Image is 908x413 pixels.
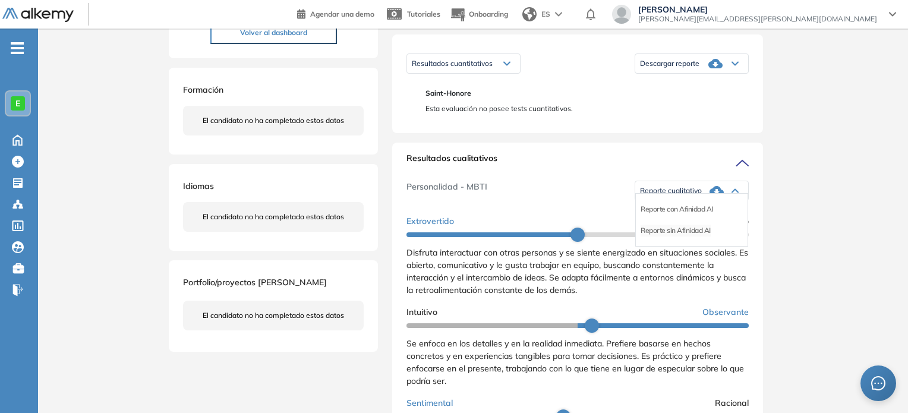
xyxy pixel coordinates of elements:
span: Resultados cualitativos [406,152,497,171]
span: message [871,376,885,390]
span: Se enfoca en los detalles y en la realidad inmediata. Prefiere basarse en hechos concretos y en e... [406,338,744,386]
span: Personalidad - MBTI [406,181,487,201]
span: El candidato no ha completado estos datos [203,115,344,126]
span: [PERSON_NAME][EMAIL_ADDRESS][PERSON_NAME][DOMAIN_NAME] [638,14,877,24]
span: Disfruta interactuar con otras personas y se siente energizado en situaciones sociales. Es abiert... [406,247,748,295]
span: El candidato no ha completado estos datos [203,310,344,321]
img: arrow [555,12,562,17]
button: Volver al dashboard [210,21,337,44]
span: Racional [715,397,749,409]
span: Onboarding [469,10,508,18]
span: [PERSON_NAME] [638,5,877,14]
span: Reporte cualitativo [640,186,702,196]
a: Agendar una demo [297,6,374,20]
span: Intuitivo [406,306,437,319]
span: Formación [183,84,223,95]
i: - [11,47,24,49]
button: Onboarding [450,2,508,27]
span: Observante [702,306,749,319]
span: Sentimental [406,397,453,409]
span: Descargar reporte [640,59,699,68]
span: Saint-Honore [425,88,739,99]
span: Esta evaluación no posee tests cuantitativos. [425,103,739,114]
li: Reporte sin Afinidad AI [641,225,711,237]
span: Resultados cuantitativos [412,59,493,68]
span: ES [541,9,550,20]
span: El candidato no ha completado estos datos [203,212,344,222]
span: Tutoriales [407,10,440,18]
li: Reporte con Afinidad AI [641,203,713,215]
span: Portfolio/proyectos [PERSON_NAME] [183,277,327,288]
span: Extrovertido [406,215,454,228]
img: Logo [2,8,74,23]
span: E [15,99,20,108]
img: world [522,7,537,21]
span: Idiomas [183,181,214,191]
span: Agendar una demo [310,10,374,18]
